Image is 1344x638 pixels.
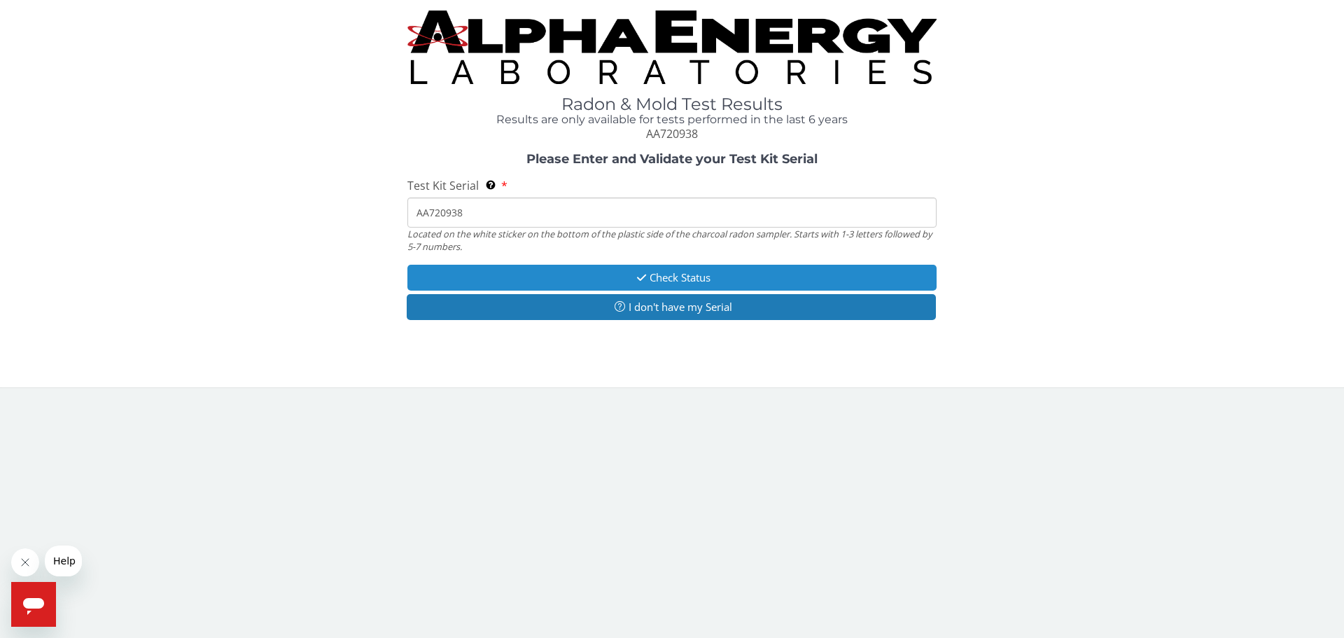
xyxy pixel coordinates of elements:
iframe: Button to launch messaging window [11,582,56,627]
div: Located on the white sticker on the bottom of the plastic side of the charcoal radon sampler. Sta... [407,228,937,254]
img: TightCrop.jpg [407,11,937,84]
iframe: Close message [11,548,39,576]
iframe: Message from company [45,546,82,576]
h1: Radon & Mold Test Results [407,95,937,113]
span: AA720938 [646,126,698,141]
h4: Results are only available for tests performed in the last 6 years [407,113,937,126]
strong: Please Enter and Validate your Test Kit Serial [526,151,818,167]
button: I don't have my Serial [407,294,936,320]
button: Check Status [407,265,937,291]
span: Test Kit Serial [407,178,479,193]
